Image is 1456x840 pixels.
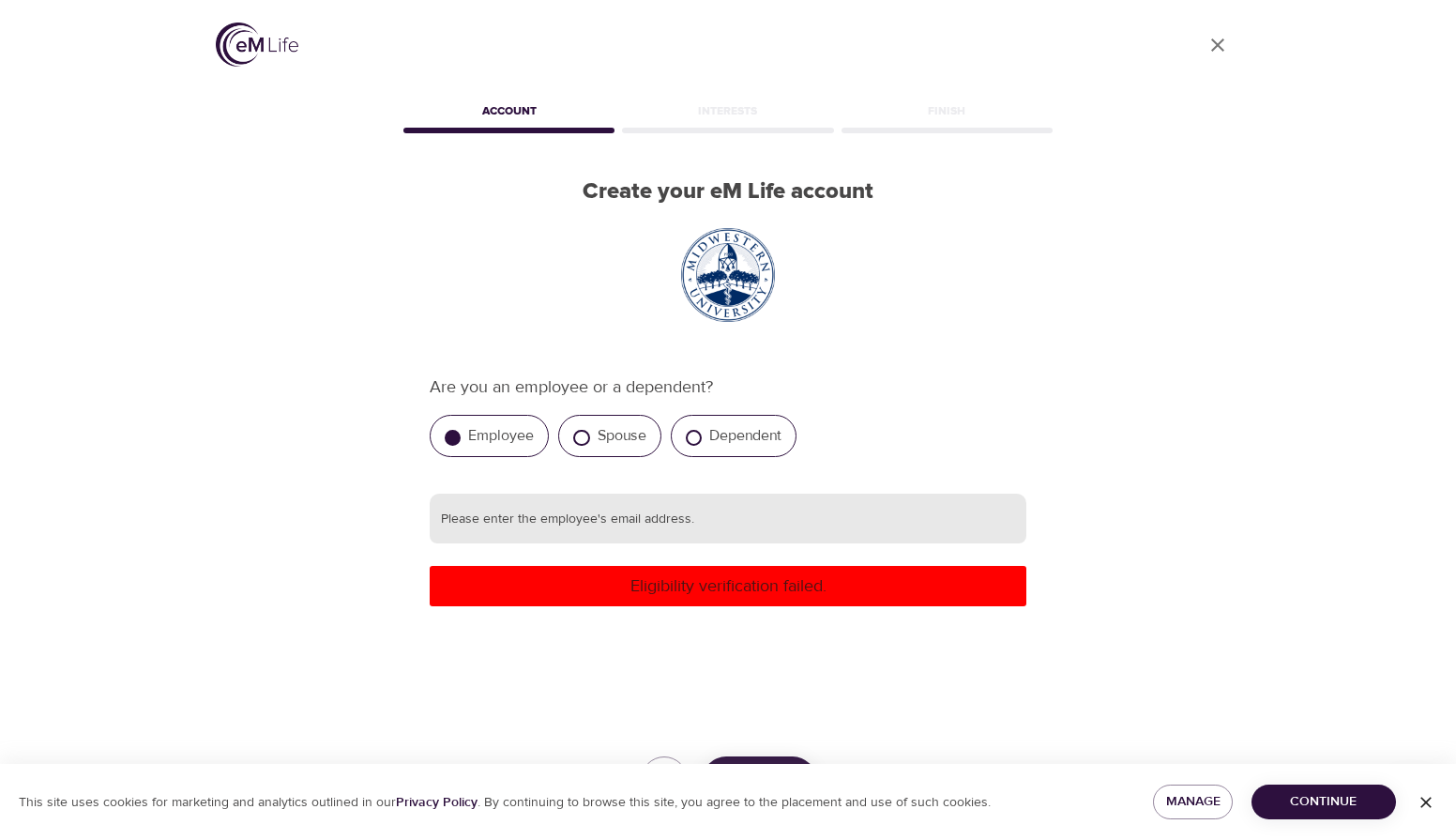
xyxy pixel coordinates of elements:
button: Continue [1251,785,1396,819]
a: close [1195,23,1240,68]
label: Dependent [709,426,781,445]
label: Employee [468,426,534,445]
p: Eligibility verification failed. [437,573,1019,599]
span: Manage [1168,790,1217,814]
img: Midwestern_University_seal.svg.png [681,228,775,322]
button: Continue [703,756,816,803]
h2: Create your eM Life account [400,178,1056,206]
p: Are you an employee or a dependent? [430,374,1026,400]
label: Spouse [598,426,646,445]
img: logo [216,23,298,67]
a: Privacy Policy [396,794,478,811]
button: Manage [1153,785,1232,819]
span: Continue [1266,790,1381,814]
